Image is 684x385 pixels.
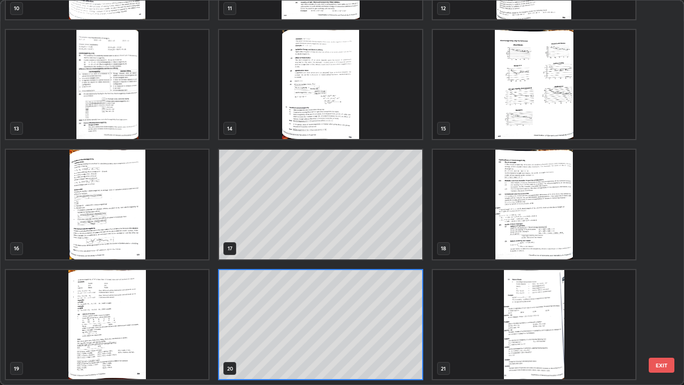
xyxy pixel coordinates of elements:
img: 1756965085T8VU9I.pdf [433,270,635,380]
img: 1756965085T8VU9I.pdf [219,30,422,140]
button: EXIT [649,358,674,373]
img: 1756965085T8VU9I.pdf [433,30,635,140]
img: 1756965085T8VU9I.pdf [6,30,208,140]
img: 1756965085T8VU9I.pdf [433,150,635,259]
img: 1756965085T8VU9I.pdf [6,150,208,259]
img: 1756965085T8VU9I.pdf [6,270,208,380]
div: grid [1,1,665,384]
